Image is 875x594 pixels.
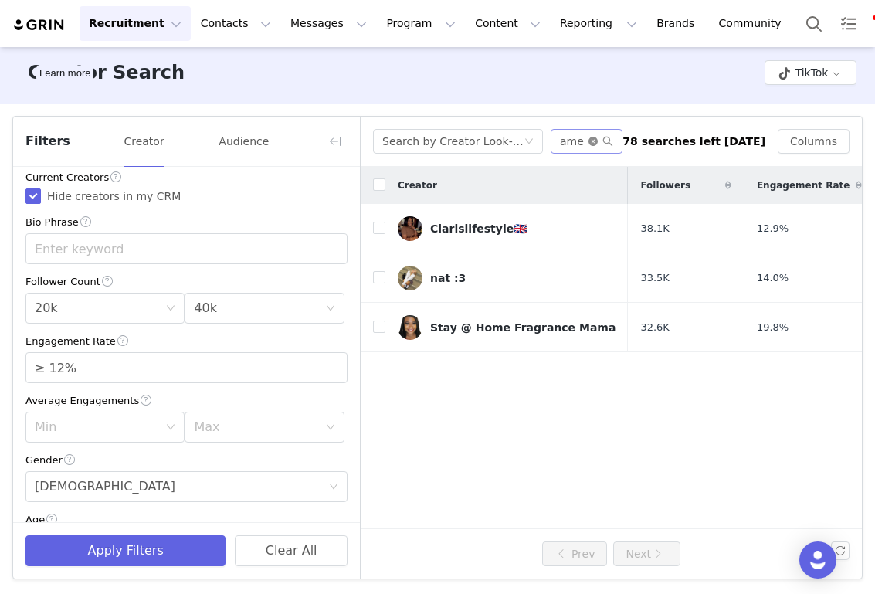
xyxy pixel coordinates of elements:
[25,535,226,566] button: Apply Filters
[602,136,613,147] i: icon: search
[25,452,348,468] div: Gender
[542,541,607,566] button: Prev
[757,270,789,286] span: 14.0%
[326,423,335,433] i: icon: down
[25,132,70,151] span: Filters
[640,221,669,236] span: 38.1K
[398,216,616,241] a: Clarislifestyle🇬🇧
[12,18,66,32] img: grin logo
[588,137,598,146] i: icon: close-circle
[25,392,348,409] div: Average Engagements
[640,178,690,192] span: Followers
[430,321,616,334] div: Stay @ Home Fragrance Mama
[35,419,158,435] div: Min
[123,129,164,154] button: Creator
[640,320,669,335] span: 32.6K
[382,130,524,153] div: Search by Creator Look-alike
[757,178,850,192] span: Engagement Rate
[466,6,550,41] button: Content
[757,320,789,335] span: 19.8%
[622,134,765,150] div: 78 searches left [DATE]
[778,129,850,154] button: Columns
[640,270,669,286] span: 33.5K
[26,353,347,382] input: Engagement Rate
[192,6,280,41] button: Contacts
[41,190,187,202] span: Hide creators in my CRM
[647,6,708,41] a: Brands
[398,266,616,290] a: nat :3
[430,222,527,235] div: Clarislifestyle🇬🇧
[377,6,465,41] button: Program
[35,294,58,323] div: 20k
[194,294,217,323] div: 40k
[25,169,348,185] div: Current Creators
[430,272,466,284] div: nat :3
[166,423,175,433] i: icon: down
[398,178,437,192] span: Creator
[36,66,93,81] div: Tooltip anchor
[551,129,622,154] input: Search...
[757,221,789,236] span: 12.9%
[524,137,534,148] i: icon: down
[28,59,185,87] h3: Creator Search
[765,60,856,85] button: TikTok
[613,541,680,566] button: Next
[25,511,348,528] div: Age
[194,419,317,435] div: Max
[80,6,191,41] button: Recruitment
[218,129,270,154] button: Audience
[398,315,616,340] a: Stay @ Home Fragrance Mama
[797,6,831,41] button: Search
[35,472,175,501] div: Female
[799,541,836,579] div: Open Intercom Messenger
[710,6,798,41] a: Community
[25,214,348,230] div: Bio Phrase
[25,333,348,349] div: Engagement Rate
[398,216,422,241] img: v2
[398,315,422,340] img: v2
[398,266,422,290] img: v2
[832,6,866,41] a: Tasks
[25,233,348,264] input: Enter keyword
[281,6,376,41] button: Messages
[551,6,646,41] button: Reporting
[235,535,348,566] button: Clear All
[25,273,348,290] div: Follower Count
